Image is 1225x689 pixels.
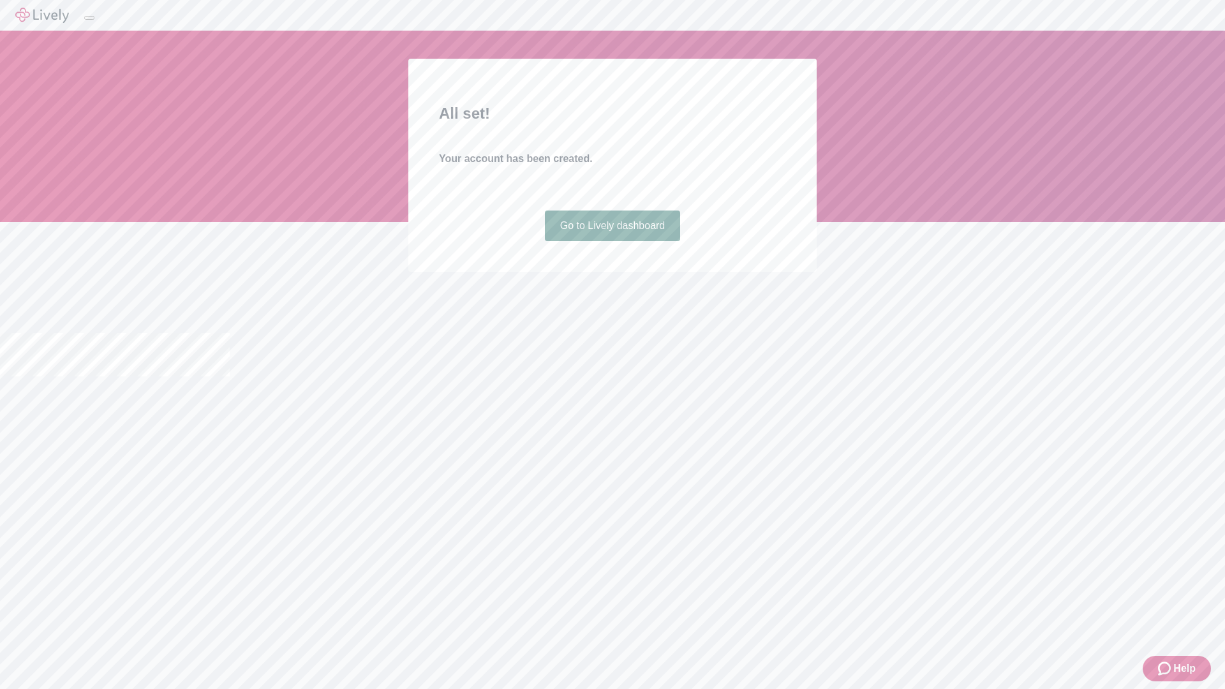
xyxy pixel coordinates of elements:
[1143,656,1211,681] button: Zendesk support iconHelp
[15,8,69,23] img: Lively
[545,211,681,241] a: Go to Lively dashboard
[439,151,786,167] h4: Your account has been created.
[439,102,786,125] h2: All set!
[84,16,94,20] button: Log out
[1173,661,1196,676] span: Help
[1158,661,1173,676] svg: Zendesk support icon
